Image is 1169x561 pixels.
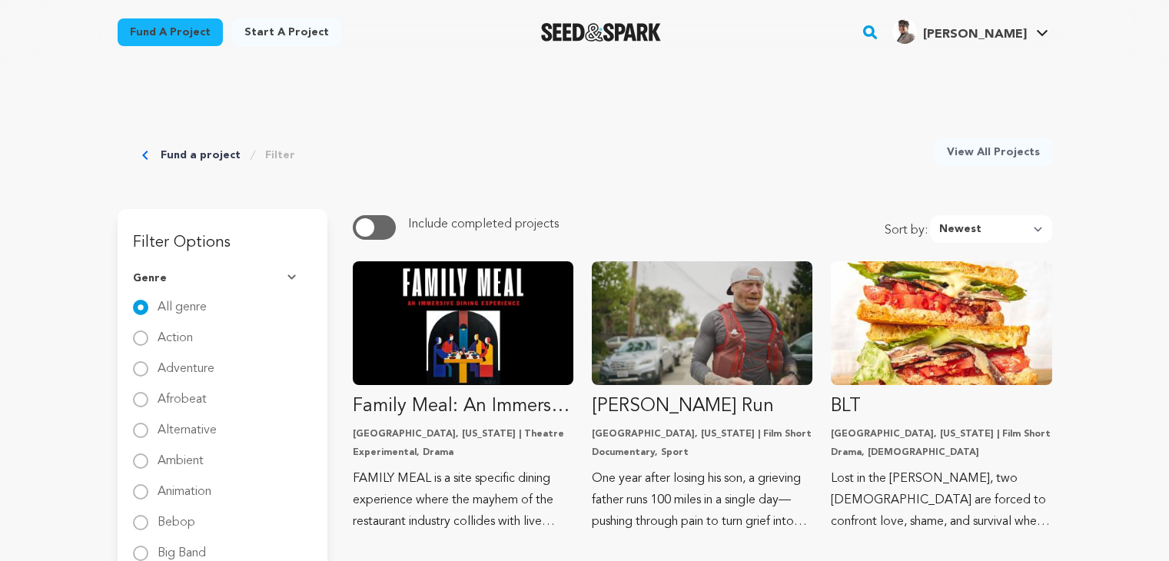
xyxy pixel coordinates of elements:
[885,221,930,243] span: Sort by:
[592,428,812,440] p: [GEOGRAPHIC_DATA], [US_STATE] | Film Short
[133,258,312,298] button: Genre
[118,18,223,46] a: Fund a project
[353,428,573,440] p: [GEOGRAPHIC_DATA], [US_STATE] | Theatre
[541,23,662,41] a: Seed&Spark Homepage
[158,473,211,498] label: Animation
[889,16,1051,44] a: Niladri S.'s Profile
[158,412,217,437] label: Alternative
[158,535,206,559] label: Big Band
[831,428,1051,440] p: [GEOGRAPHIC_DATA], [US_STATE] | Film Short
[158,443,204,467] label: Ambient
[287,274,300,282] img: Seed&Spark Arrow Down Icon
[142,138,295,172] div: Breadcrumb
[592,468,812,533] p: One year after losing his son, a grieving father runs 100 miles in a single day—pushing through p...
[353,446,573,459] p: Experimental, Drama
[353,394,573,419] p: Family Meal: An Immersive Dining Experience
[158,381,207,406] label: Afrobeat
[118,209,327,258] h3: Filter Options
[892,19,917,44] img: 496ea2a300aa1bdf.jpg
[353,468,573,533] p: FAMILY MEAL is a site specific dining experience where the mayhem of the restaurant industry coll...
[889,16,1051,48] span: Niladri S.'s Profile
[892,19,1027,44] div: Niladri S.'s Profile
[935,138,1052,166] a: View All Projects
[158,504,195,529] label: Bebop
[265,148,295,163] a: Filter
[232,18,341,46] a: Start a project
[158,289,207,314] label: All genre
[133,271,167,286] span: Genre
[592,446,812,459] p: Documentary, Sport
[831,394,1051,419] p: BLT
[158,350,214,375] label: Adventure
[831,261,1051,533] a: Fund BLT
[408,218,559,231] span: Include completed projects
[592,261,812,533] a: Fund Ryan’s Run
[353,261,573,533] a: Fund Family Meal: An Immersive Dining Experience
[923,28,1027,41] span: [PERSON_NAME]
[831,446,1051,459] p: Drama, [DEMOGRAPHIC_DATA]
[592,394,812,419] p: [PERSON_NAME] Run
[158,320,193,344] label: Action
[831,468,1051,533] p: Lost in the [PERSON_NAME], two [DEMOGRAPHIC_DATA] are forced to confront love, shame, and surviva...
[541,23,662,41] img: Seed&Spark Logo Dark Mode
[161,148,241,163] a: Fund a project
